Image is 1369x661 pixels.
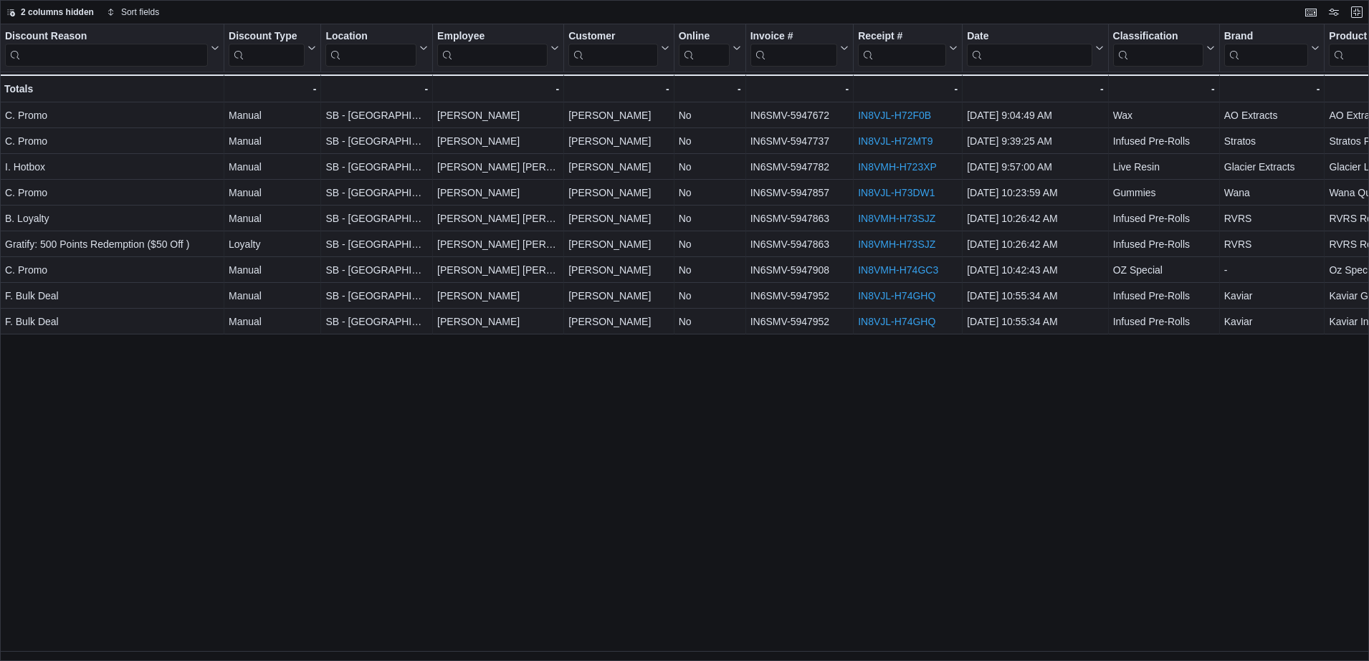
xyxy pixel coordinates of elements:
[5,210,219,227] div: B. Loyalty
[858,135,932,147] a: IN8VJL-H72MT9
[750,236,849,253] div: IN6SMV-5947863
[1224,210,1320,227] div: RVRS
[325,30,416,67] div: Location
[437,236,559,253] div: [PERSON_NAME] [PERSON_NAME]
[967,313,1103,330] div: [DATE] 10:55:34 AM
[1224,313,1320,330] div: Kaviar
[325,132,428,150] div: SB - [GEOGRAPHIC_DATA]
[679,158,741,175] div: No
[750,30,849,67] button: Invoice #
[437,30,559,67] button: Employee
[101,4,165,21] button: Sort fields
[121,6,159,18] span: Sort fields
[750,184,849,201] div: IN6SMV-5947857
[750,80,849,97] div: -
[229,132,316,150] div: Manual
[4,80,219,97] div: Totals
[858,161,937,173] a: IN8VMH-H723XP
[325,107,428,124] div: SB - [GEOGRAPHIC_DATA]
[750,261,849,279] div: IN6SMV-5947908
[967,30,1092,44] div: Date
[568,30,657,44] div: Customer
[5,158,219,175] div: I. Hotbox
[568,210,669,227] div: [PERSON_NAME]
[858,290,935,301] a: IN8VJL-H74GHQ
[1224,30,1320,67] button: Brand
[1224,158,1320,175] div: Glacier Extracts
[679,132,741,150] div: No
[1224,261,1320,279] div: -
[325,210,428,227] div: SB - [GEOGRAPHIC_DATA]
[858,30,946,67] div: Receipt # URL
[568,132,669,150] div: [PERSON_NAME]
[325,261,428,279] div: SB - [GEOGRAPHIC_DATA]
[679,313,741,330] div: No
[679,30,741,67] button: Online
[858,30,946,44] div: Receipt #
[5,132,219,150] div: C. Promo
[437,158,559,175] div: [PERSON_NAME] [PERSON_NAME]
[229,30,305,44] div: Discount Type
[229,313,316,330] div: Manual
[437,261,559,279] div: [PERSON_NAME] [PERSON_NAME]
[229,210,316,227] div: Manual
[437,184,559,201] div: [PERSON_NAME]
[5,30,208,67] div: Discount Reason
[437,107,559,124] div: [PERSON_NAME]
[1302,4,1320,21] button: Keyboard shortcuts
[229,184,316,201] div: Manual
[750,30,838,44] div: Invoice #
[229,236,316,253] div: Loyalty
[967,287,1103,304] div: [DATE] 10:55:34 AM
[1325,4,1342,21] button: Display options
[437,210,559,227] div: [PERSON_NAME] [PERSON_NAME]
[1113,236,1215,253] div: Infused Pre-Rolls
[568,80,669,97] div: -
[967,184,1103,201] div: [DATE] 10:23:59 AM
[1113,313,1215,330] div: Infused Pre-Rolls
[967,30,1092,67] div: Date
[858,238,935,250] a: IN8VMH-H73SJZ
[679,30,730,67] div: Online
[858,187,935,198] a: IN8VJL-H73DW1
[229,30,305,67] div: Discount Type
[967,210,1103,227] div: [DATE] 10:26:42 AM
[1224,30,1309,44] div: Brand
[229,261,316,279] div: Manual
[229,80,316,97] div: -
[750,132,849,150] div: IN6SMV-5947737
[1113,261,1215,279] div: OZ Special
[325,158,428,175] div: SB - [GEOGRAPHIC_DATA]
[568,30,657,67] div: Customer
[750,158,849,175] div: IN6SMV-5947782
[568,236,669,253] div: [PERSON_NAME]
[437,30,548,44] div: Employee
[1113,107,1215,124] div: Wax
[750,107,849,124] div: IN6SMV-5947672
[21,6,94,18] span: 2 columns hidden
[967,80,1103,97] div: -
[967,261,1103,279] div: [DATE] 10:42:43 AM
[325,80,428,97] div: -
[437,287,559,304] div: [PERSON_NAME]
[967,107,1103,124] div: [DATE] 9:04:49 AM
[437,313,559,330] div: [PERSON_NAME]
[679,287,741,304] div: No
[325,313,428,330] div: SB - [GEOGRAPHIC_DATA]
[437,80,559,97] div: -
[750,210,849,227] div: IN6SMV-5947863
[1113,30,1203,67] div: Classification
[967,30,1103,67] button: Date
[750,287,849,304] div: IN6SMV-5947952
[1348,4,1365,21] button: Exit fullscreen
[568,107,669,124] div: [PERSON_NAME]
[858,213,935,224] a: IN8VMH-H73SJZ
[5,30,219,67] button: Discount Reason
[229,30,316,67] button: Discount Type
[1,4,100,21] button: 2 columns hidden
[1224,30,1309,67] div: Brand
[5,261,219,279] div: C. Promo
[437,132,559,150] div: [PERSON_NAME]
[1113,132,1215,150] div: Infused Pre-Rolls
[1113,287,1215,304] div: Infused Pre-Rolls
